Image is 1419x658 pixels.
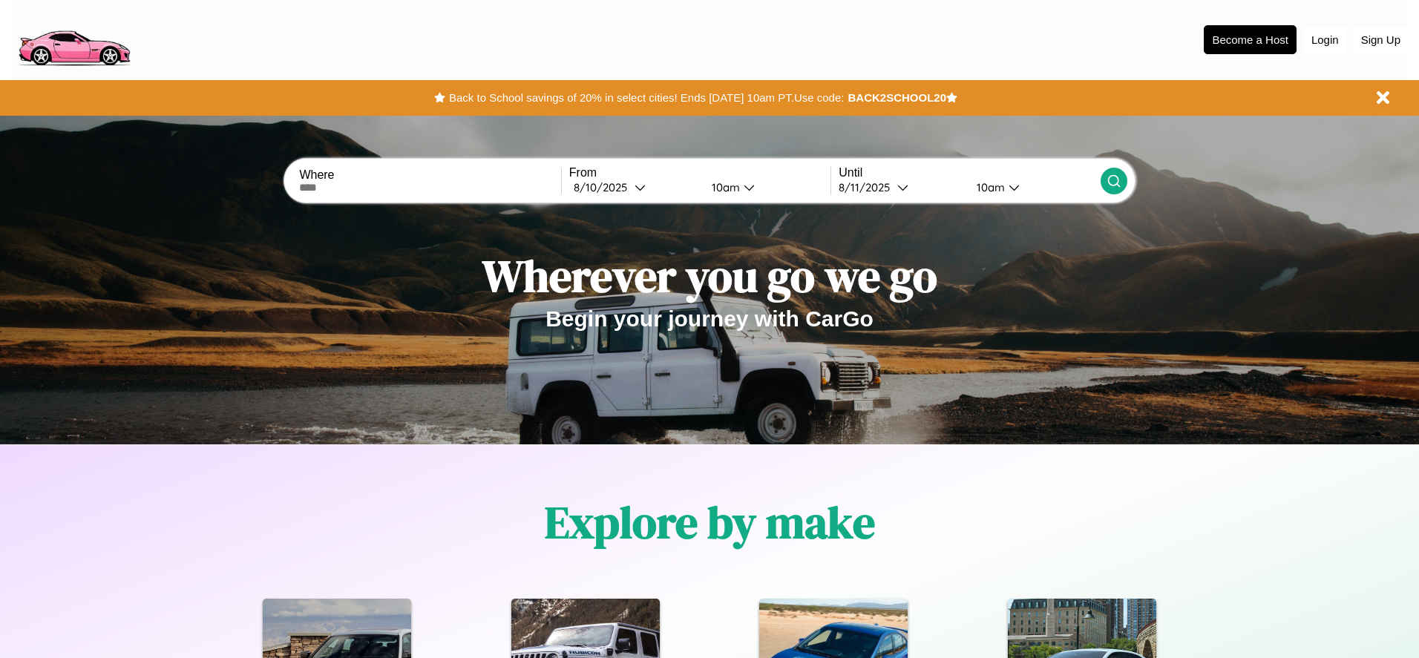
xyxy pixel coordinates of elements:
label: Where [299,168,560,182]
div: 8 / 11 / 2025 [839,180,897,194]
h1: Explore by make [545,492,875,553]
label: From [569,166,830,180]
div: 10am [969,180,1009,194]
button: 10am [700,180,830,195]
img: logo [11,7,137,70]
button: 10am [965,180,1100,195]
div: 10am [704,180,744,194]
div: 8 / 10 / 2025 [574,180,635,194]
b: BACK2SCHOOL20 [848,91,946,104]
button: 8/10/2025 [569,180,700,195]
label: Until [839,166,1100,180]
button: Sign Up [1354,26,1408,53]
button: Login [1304,26,1346,53]
button: Become a Host [1204,25,1297,54]
button: Back to School savings of 20% in select cities! Ends [DATE] 10am PT.Use code: [445,88,848,108]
